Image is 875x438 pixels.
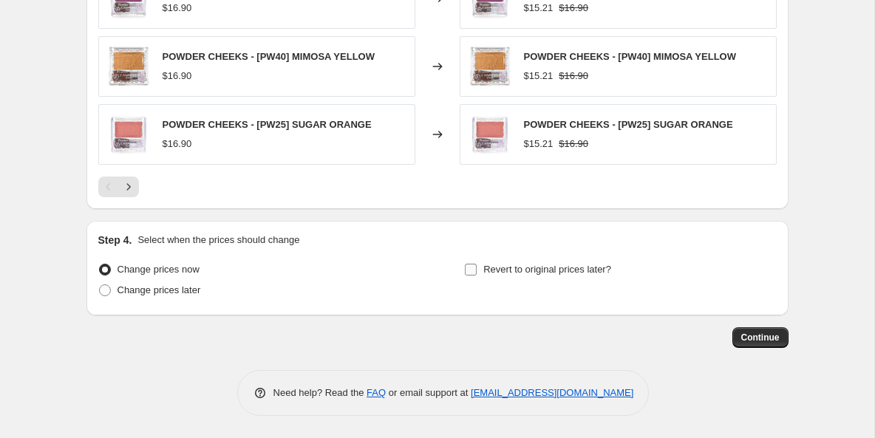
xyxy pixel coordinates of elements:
[118,177,139,197] button: Next
[468,112,512,157] img: CANMAKEPOWDERCHEEKS_PW25_SUGARORANGE_9a73f6f9-2c54-4e10-ab08-d1bc6f1c9c07_80x.jpg
[163,1,192,16] div: $16.90
[386,387,471,398] span: or email support at
[163,137,192,151] div: $16.90
[559,69,588,83] strike: $16.90
[163,69,192,83] div: $16.90
[367,387,386,398] a: FAQ
[468,44,512,89] img: CANMAKEPOWDERCHEEKS_PW40_MIMOSAYELLOW_f26454b7-bc54-4b18-a5c6-4436f4ee3076_80x.jpg
[524,51,736,62] span: POWDER CHEEKS - [PW40] MIMOSA YELLOW
[98,177,139,197] nav: Pagination
[163,119,372,130] span: POWDER CHEEKS - [PW25] SUGAR ORANGE
[163,51,375,62] span: POWDER CHEEKS - [PW40] MIMOSA YELLOW
[106,112,151,157] img: CANMAKEPOWDERCHEEKS_PW25_SUGARORANGE_9a73f6f9-2c54-4e10-ab08-d1bc6f1c9c07_80x.jpg
[524,119,733,130] span: POWDER CHEEKS - [PW25] SUGAR ORANGE
[524,69,554,83] div: $15.21
[118,264,200,275] span: Change prices now
[559,137,588,151] strike: $16.90
[273,387,367,398] span: Need help? Read the
[524,137,554,151] div: $15.21
[732,327,789,348] button: Continue
[137,233,299,247] p: Select when the prices should change
[106,44,151,89] img: CANMAKEPOWDERCHEEKS_PW40_MIMOSAYELLOW_f26454b7-bc54-4b18-a5c6-4436f4ee3076_80x.jpg
[524,1,554,16] div: $15.21
[471,387,633,398] a: [EMAIL_ADDRESS][DOMAIN_NAME]
[118,284,201,295] span: Change prices later
[98,233,132,247] h2: Step 4.
[559,1,588,16] strike: $16.90
[483,264,611,275] span: Revert to original prices later?
[741,332,780,343] span: Continue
